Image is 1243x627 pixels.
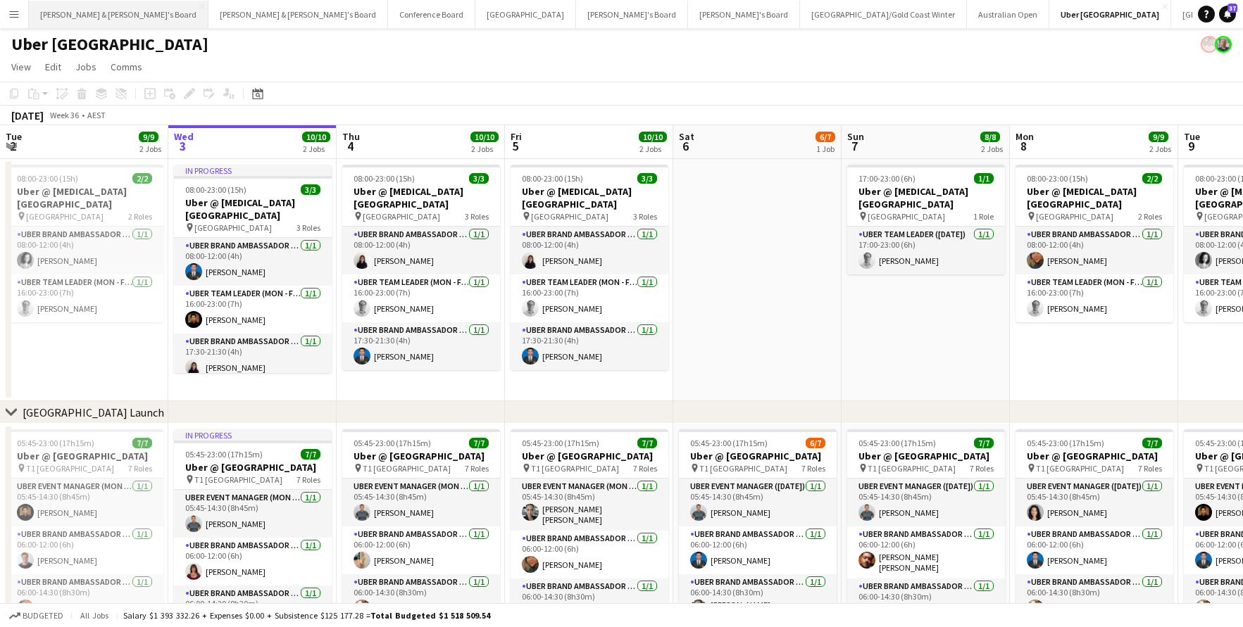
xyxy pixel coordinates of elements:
[469,173,489,184] span: 3/3
[6,130,22,143] span: Tue
[194,222,272,233] span: [GEOGRAPHIC_DATA]
[185,184,246,195] span: 08:00-23:00 (15h)
[111,61,142,73] span: Comms
[45,61,61,73] span: Edit
[511,274,668,322] app-card-role: Uber Team Leader (Mon - Fri)1/116:00-23:00 (7h)[PERSON_NAME]
[469,438,489,448] span: 7/7
[847,185,1005,210] h3: Uber @ [MEDICAL_DATA][GEOGRAPHIC_DATA]
[806,438,825,448] span: 6/7
[77,610,111,621] span: All jobs
[1184,130,1200,143] span: Tue
[511,531,668,578] app-card-role: UBER Brand Ambassador ([PERSON_NAME])1/106:00-12:00 (6h)[PERSON_NAME]
[87,110,106,120] div: AEST
[1016,130,1034,143] span: Mon
[185,449,263,460] span: 05:45-23:00 (17h15m)
[6,185,163,210] h3: Uber @ [MEDICAL_DATA][GEOGRAPHIC_DATA]
[342,274,500,322] app-card-role: Uber Team Leader (Mon - Fri)1/116:00-23:00 (7h)[PERSON_NAME]
[679,479,837,526] app-card-role: UBER Event Manager ([DATE])1/105:45-14:30 (8h45m)[PERSON_NAME]
[816,132,835,142] span: 6/7
[1149,144,1171,154] div: 2 Jobs
[868,463,956,474] span: T1 [GEOGRAPHIC_DATA]
[677,138,694,154] span: 6
[511,322,668,370] app-card-role: UBER Brand Ambassador ([PERSON_NAME])1/117:30-21:30 (4h)[PERSON_NAME]
[128,211,152,222] span: 2 Roles
[637,438,657,448] span: 7/7
[974,173,994,184] span: 1/1
[6,526,163,574] app-card-role: UBER Brand Ambassador ([PERSON_NAME])1/106:00-12:00 (6h)[PERSON_NAME]
[845,138,864,154] span: 7
[847,578,1005,626] app-card-role: UBER Brand Ambassador ([DATE])1/106:00-14:30 (8h30m)[PERSON_NAME]
[639,132,667,142] span: 10/10
[29,1,208,28] button: [PERSON_NAME] & [PERSON_NAME]'s Board
[576,1,688,28] button: [PERSON_NAME]'s Board
[11,34,208,55] h1: Uber [GEOGRAPHIC_DATA]
[1215,36,1232,53] app-user-avatar: Neil Burton
[511,165,668,370] app-job-card: 08:00-23:00 (15h)3/3Uber @ [MEDICAL_DATA][GEOGRAPHIC_DATA] [GEOGRAPHIC_DATA]3 RolesUBER Brand Amb...
[6,450,163,462] h3: Uber @ [GEOGRAPHIC_DATA]
[7,608,65,623] button: Budgeted
[858,438,936,448] span: 05:45-23:00 (17h15m)
[342,450,500,462] h3: Uber @ [GEOGRAPHIC_DATA]
[1016,450,1173,462] h3: Uber @ [GEOGRAPHIC_DATA]
[174,238,332,286] app-card-role: UBER Brand Ambassador ([PERSON_NAME])1/108:00-12:00 (4h)[PERSON_NAME]
[511,479,668,531] app-card-role: UBER Event Manager (Mon - Fri)1/105:45-14:30 (8h45m)[PERSON_NAME] [PERSON_NAME]
[1201,36,1218,53] app-user-avatar: Arrence Torres
[340,138,360,154] span: 4
[847,227,1005,274] app-card-role: Uber Team Leader ([DATE])1/117:00-23:00 (6h)[PERSON_NAME]
[679,450,837,462] h3: Uber @ [GEOGRAPHIC_DATA]
[679,574,837,626] app-card-role: UBER Brand Ambassador ([DATE])1/106:00-14:30 (8h30m)[PERSON_NAME] [PERSON_NAME]
[296,474,320,485] span: 7 Roles
[342,526,500,574] app-card-role: UBER Brand Ambassador ([PERSON_NAME])1/106:00-12:00 (6h)[PERSON_NAME]
[970,463,994,474] span: 7 Roles
[6,58,37,76] a: View
[1182,138,1200,154] span: 9
[508,138,522,154] span: 5
[174,130,194,143] span: Wed
[800,1,967,28] button: [GEOGRAPHIC_DATA]/Gold Coast Winter
[1016,574,1173,622] app-card-role: UBER Brand Ambassador ([PERSON_NAME])1/106:00-14:30 (8h30m)[PERSON_NAME]
[531,211,608,222] span: [GEOGRAPHIC_DATA]
[847,165,1005,274] app-job-card: 17:00-23:00 (6h)1/1Uber @ [MEDICAL_DATA][GEOGRAPHIC_DATA] [GEOGRAPHIC_DATA]1 RoleUber Team Leader...
[174,490,332,538] app-card-role: UBER Event Manager (Mon - Fri)1/105:45-14:30 (8h45m)[PERSON_NAME]
[11,108,44,122] div: [DATE]
[354,173,415,184] span: 08:00-23:00 (15h)
[1149,132,1168,142] span: 9/9
[973,211,994,222] span: 1 Role
[967,1,1049,28] button: Australian Open
[17,438,94,448] span: 05:45-23:00 (17h15m)
[301,449,320,460] span: 7/7
[1016,165,1173,322] app-job-card: 08:00-23:00 (15h)2/2Uber @ [MEDICAL_DATA][GEOGRAPHIC_DATA] [GEOGRAPHIC_DATA]2 RolesUBER Brand Amb...
[858,173,916,184] span: 17:00-23:00 (6h)
[6,227,163,274] app-card-role: UBER Brand Ambassador ([PERSON_NAME])1/108:00-12:00 (4h)[PERSON_NAME]
[46,110,82,120] span: Week 36
[1016,526,1173,574] app-card-role: UBER Brand Ambassador ([PERSON_NAME])1/106:00-12:00 (6h)[PERSON_NAME]
[39,58,67,76] a: Edit
[174,538,332,585] app-card-role: UBER Brand Ambassador ([PERSON_NAME])1/106:00-12:00 (6h)[PERSON_NAME]
[1228,4,1237,13] span: 37
[354,438,431,448] span: 05:45-23:00 (17h15m)
[633,463,657,474] span: 7 Roles
[75,61,96,73] span: Jobs
[6,165,163,322] app-job-card: 08:00-23:00 (15h)2/2Uber @ [MEDICAL_DATA][GEOGRAPHIC_DATA] [GEOGRAPHIC_DATA]2 RolesUBER Brand Amb...
[511,130,522,143] span: Fri
[637,173,657,184] span: 3/3
[475,1,576,28] button: [GEOGRAPHIC_DATA]
[174,286,332,334] app-card-role: Uber Team Leader (Mon - Fri)1/116:00-23:00 (7h)[PERSON_NAME]
[174,196,332,222] h3: Uber @ [MEDICAL_DATA][GEOGRAPHIC_DATA]
[868,211,945,222] span: [GEOGRAPHIC_DATA]
[1016,479,1173,526] app-card-role: UBER Event Manager ([DATE])1/105:45-14:30 (8h45m)[PERSON_NAME]
[23,405,164,419] div: [GEOGRAPHIC_DATA] Launch
[105,58,148,76] a: Comms
[847,526,1005,578] app-card-role: UBER Brand Ambassador ([DATE])1/106:00-12:00 (6h)[PERSON_NAME] [PERSON_NAME]
[531,463,619,474] span: T1 [GEOGRAPHIC_DATA]
[6,274,163,322] app-card-role: Uber Team Leader (Mon - Fri)1/116:00-23:00 (7h)[PERSON_NAME]
[342,574,500,622] app-card-role: UBER Brand Ambassador ([PERSON_NAME])1/106:00-14:30 (8h30m)[PERSON_NAME]
[194,474,282,485] span: T1 [GEOGRAPHIC_DATA]
[139,132,158,142] span: 9/9
[816,144,835,154] div: 1 Job
[801,463,825,474] span: 7 Roles
[633,211,657,222] span: 3 Roles
[1016,185,1173,210] h3: Uber @ [MEDICAL_DATA][GEOGRAPHIC_DATA]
